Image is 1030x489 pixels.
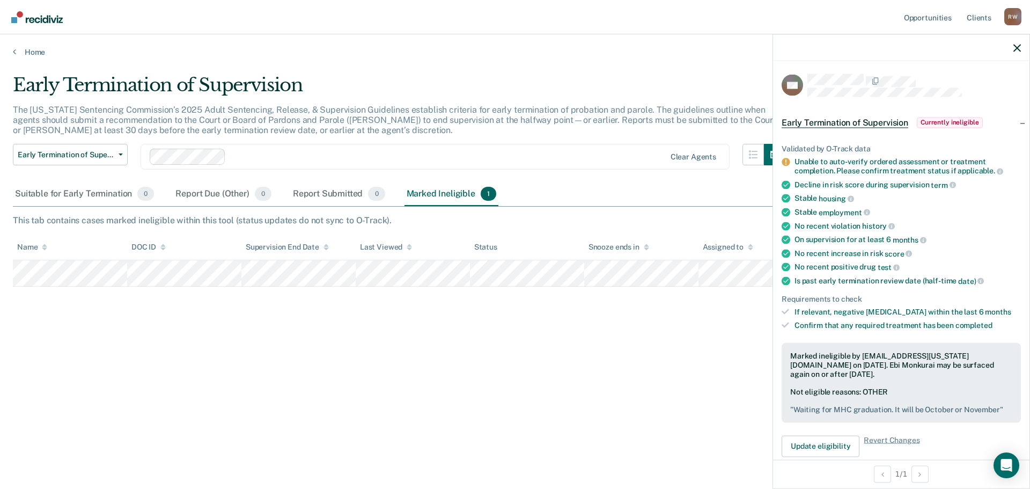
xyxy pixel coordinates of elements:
[131,243,166,252] div: DOC ID
[794,308,1021,317] div: If relevant, negative [MEDICAL_DATA] within the last 6
[794,249,1021,258] div: No recent increase in risk
[782,144,1021,153] div: Validated by O-Track data
[13,215,1017,225] div: This tab contains cases marked ineligible within this tool (status updates do not sync to O-Track).
[773,105,1029,140] div: Early Termination of SupervisionCurrently ineligible
[794,235,1021,245] div: On supervision for at least 6
[794,221,1021,231] div: No recent violation
[773,459,1029,488] div: 1 / 1
[917,117,983,128] span: Currently ineligible
[958,276,984,285] span: date)
[13,183,156,206] div: Suitable for Early Termination
[794,207,1021,217] div: Stable
[18,150,114,159] span: Early Termination of Supervision
[368,187,385,201] span: 0
[893,235,926,244] span: months
[864,435,919,457] span: Revert Changes
[794,321,1021,330] div: Confirm that any required treatment has been
[955,321,992,330] span: completed
[782,294,1021,303] div: Requirements to check
[13,47,1017,57] a: Home
[13,105,776,135] p: The [US_STATE] Sentencing Commission’s 2025 Adult Sentencing, Release, & Supervision Guidelines e...
[931,180,955,189] span: term
[782,117,908,128] span: Early Termination of Supervision
[994,452,1019,478] div: Open Intercom Messenger
[794,262,1021,272] div: No recent positive drug
[819,194,854,203] span: housing
[790,351,1012,378] div: Marked ineligible by [EMAIL_ADDRESS][US_STATE][DOMAIN_NAME] on [DATE]. Ebi Monkurai may be surfac...
[985,308,1011,316] span: months
[173,183,273,206] div: Report Due (Other)
[874,465,891,483] button: Previous Opportunity
[1004,8,1021,25] button: Profile dropdown button
[11,11,63,23] img: Recidiviz
[782,435,859,457] button: Update eligibility
[790,388,1012,414] div: Not eligible reasons: OTHER
[794,194,1021,203] div: Stable
[291,183,387,206] div: Report Submitted
[703,243,753,252] div: Assigned to
[17,243,47,252] div: Name
[911,465,929,483] button: Next Opportunity
[794,157,1021,176] div: Unable to auto-verify ordered assessment or treatment completion. Please confirm treatment status...
[474,243,497,252] div: Status
[862,222,895,230] span: history
[878,263,900,272] span: test
[360,243,412,252] div: Last Viewed
[588,243,649,252] div: Snooze ends in
[1004,8,1021,25] div: R W
[404,183,499,206] div: Marked Ineligible
[246,243,329,252] div: Supervision End Date
[885,249,912,258] span: score
[819,208,870,216] span: employment
[137,187,154,201] span: 0
[255,187,271,201] span: 0
[671,152,716,162] div: Clear agents
[794,180,1021,189] div: Decline in risk score during supervision
[794,276,1021,286] div: Is past early termination review date (half-time
[790,405,1012,414] pre: " Waiting for MHC graduation. It will be October or November "
[13,74,785,105] div: Early Termination of Supervision
[481,187,496,201] span: 1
